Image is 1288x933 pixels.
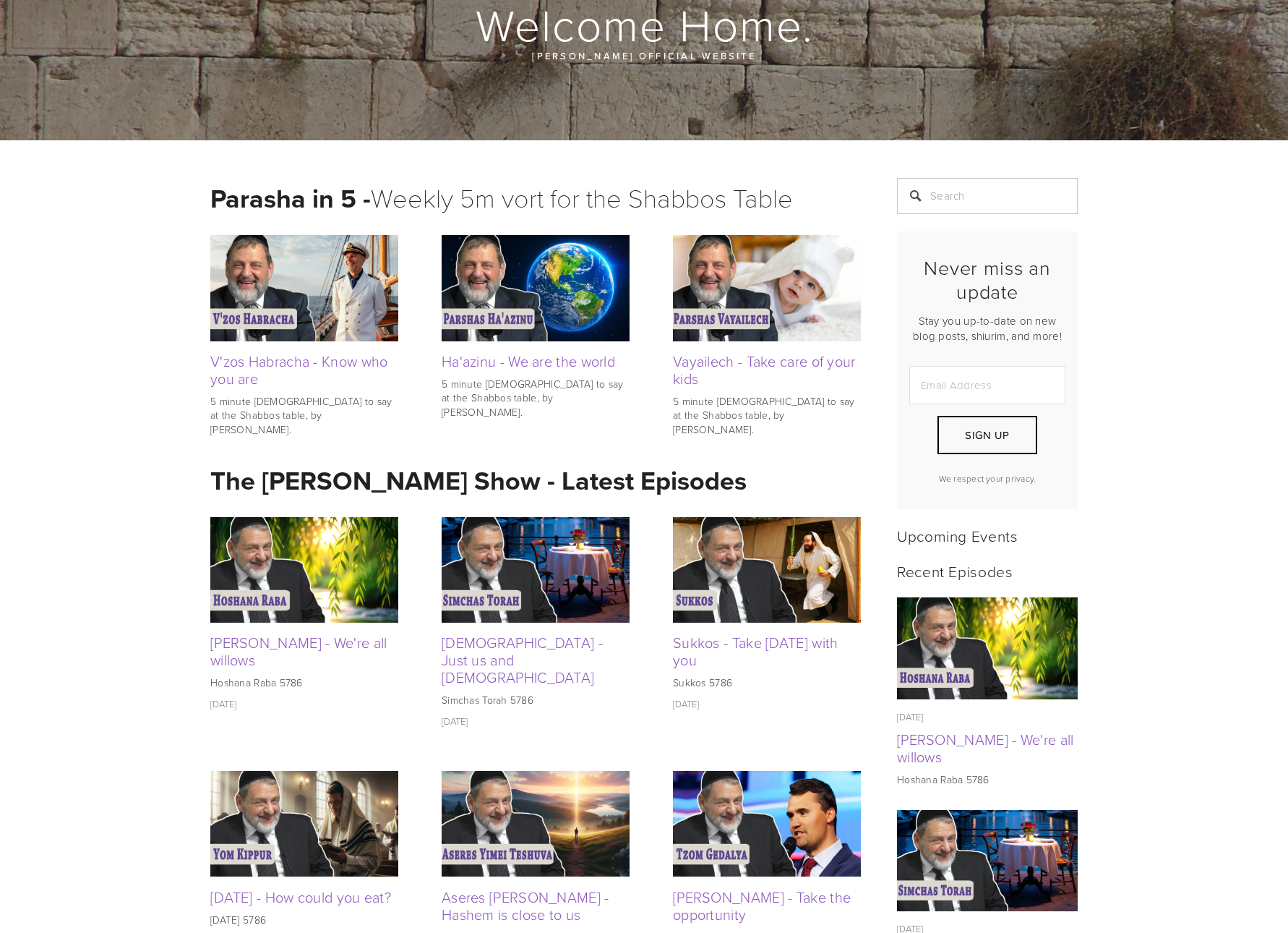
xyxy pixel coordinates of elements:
a: Ha'azinu - We are the world [442,351,615,371]
img: Tzom Gedalya - Take the opportunity [673,771,861,877]
button: Sign Up [937,416,1037,454]
p: 5 minute [DEMOGRAPHIC_DATA] to say at the Shabbos table, by [PERSON_NAME]. [442,377,630,419]
img: Simchas Torah - Just us and Hashem [897,810,1078,912]
img: Sukkos - Take Yom Kippur with you [673,517,861,623]
p: Hoshana Raba 5786 [210,676,398,690]
img: Hoshana Raba - We're all willows [897,597,1078,699]
img: Yom Kippur - How could you eat? [210,771,398,877]
time: [DATE] [897,710,924,723]
time: [DATE] [673,697,700,710]
a: [PERSON_NAME] - Take the opportunity [673,887,851,924]
a: [PERSON_NAME] - We're all willows [897,729,1074,767]
h2: Upcoming Events [897,527,1078,545]
img: Simchas Torah - Just us and Hashem [442,517,630,623]
h1: Welcome Home. [210,1,1079,48]
span: Sign Up [965,427,1009,443]
p: Hoshana Raba 5786 [897,772,1078,787]
p: Sukkos 5786 [673,676,861,690]
p: 5 minute [DEMOGRAPHIC_DATA] to say at the Shabbos table, by [PERSON_NAME]. [210,394,398,437]
img: Aseres Yimei Teshuva - Hashem is close to us [442,771,630,877]
p: [DATE] 5786 [210,913,398,927]
time: [DATE] [442,715,468,728]
h2: Never miss an update [909,256,1065,303]
a: V'zos Habracha - Know who you are [210,351,388,388]
p: Stay you up-to-date on new blog posts, shiurim, and more! [909,313,1065,344]
img: Ha'azinu - We are the world [442,235,630,341]
input: Search [897,178,1078,214]
strong: Parasha in 5 - [210,179,371,217]
a: Vayailech - Take care of your kids [673,351,856,388]
a: [DEMOGRAPHIC_DATA] - Just us and [DEMOGRAPHIC_DATA] [442,632,603,687]
p: Simchas Torah 5786 [442,693,630,707]
a: Aseres [PERSON_NAME] - Hashem is close to us [442,887,609,924]
h1: Weekly 5m vort for the Shabbos Table [210,178,861,218]
a: [PERSON_NAME] - We're all willows [210,632,387,670]
input: Email Address [909,366,1065,404]
p: 5 minute [DEMOGRAPHIC_DATA] to say at the Shabbos table, by [PERSON_NAME]. [673,394,861,437]
p: We respect your privacy. [909,472,1065,485]
h2: Recent Episodes [897,562,1078,580]
a: [DATE] - How could you eat? [210,887,391,907]
strong: The [PERSON_NAME] Show - Latest Episodes [210,461,747,499]
img: V'zos Habracha - Know who you are [210,235,398,341]
time: [DATE] [210,697,237,710]
a: Sukkos - Take [DATE] with you [673,632,838,670]
img: Hoshana Raba - We're all willows [210,517,398,623]
p: [PERSON_NAME] official website [297,48,991,64]
img: Vayailech - Take care of your kids [673,235,861,341]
